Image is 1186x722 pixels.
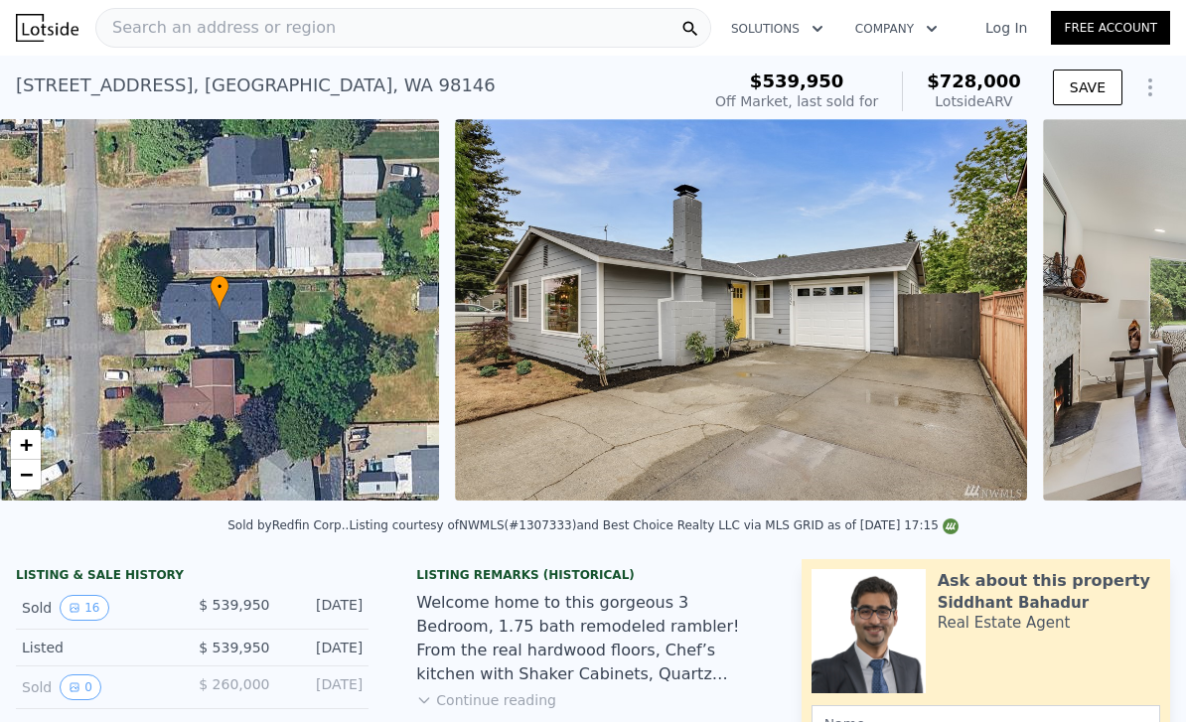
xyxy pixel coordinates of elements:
div: Sold by Redfin Corp. . [227,518,349,532]
div: [STREET_ADDRESS] , [GEOGRAPHIC_DATA] , WA 98146 [16,72,496,99]
div: Siddhant Bahadur [938,593,1089,613]
button: View historical data [60,595,108,621]
img: Sale: 115970352 Parcel: 98082927 [455,119,1028,501]
span: Search an address or region [96,16,336,40]
div: [DATE] [285,638,363,657]
a: Zoom in [11,430,41,460]
div: [DATE] [285,674,363,700]
div: Sold [22,595,177,621]
div: Lotside ARV [927,91,1021,111]
button: Show Options [1130,68,1170,107]
button: Company [839,11,954,47]
a: Log In [962,18,1051,38]
a: Zoom out [11,460,41,490]
img: Lotside [16,14,78,42]
div: [DATE] [285,595,363,621]
button: Continue reading [416,690,556,710]
button: Solutions [715,11,839,47]
span: + [20,432,33,457]
span: $ 260,000 [199,676,269,692]
button: SAVE [1053,70,1122,105]
div: Sold [22,674,177,700]
span: $ 539,950 [199,597,269,613]
div: Real Estate Agent [938,613,1071,633]
div: Ask about this property [938,569,1150,593]
span: $539,950 [750,71,844,91]
div: Off Market, last sold for [715,91,878,111]
span: • [210,278,229,296]
div: Listed [22,638,177,657]
div: Welcome home to this gorgeous 3 Bedroom, 1.75 bath remodeled rambler! From the real hardwood floo... [416,591,769,686]
div: Listing Remarks (Historical) [416,567,769,583]
img: NWMLS Logo [943,518,959,534]
a: Free Account [1051,11,1170,45]
span: $ 539,950 [199,640,269,655]
div: LISTING & SALE HISTORY [16,567,369,587]
div: • [210,275,229,310]
span: − [20,462,33,487]
button: View historical data [60,674,101,700]
div: Listing courtesy of NWMLS (#1307333) and Best Choice Realty LLC via MLS GRID as of [DATE] 17:15 [349,518,958,532]
span: $728,000 [927,71,1021,91]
